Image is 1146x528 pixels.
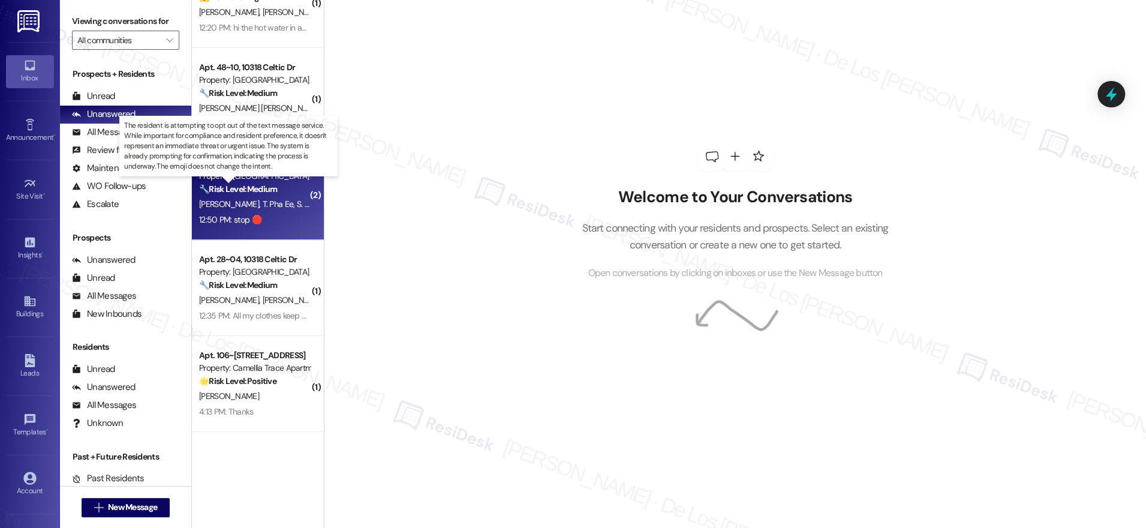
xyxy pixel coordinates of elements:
[6,55,54,88] a: Inbox
[6,350,54,383] a: Leads
[60,68,191,80] div: Prospects + Residents
[72,198,119,211] div: Escalate
[199,406,254,417] div: 4:13 PM: Thanks
[199,74,310,86] div: Property: [GEOGRAPHIC_DATA] Apartments
[72,254,136,266] div: Unanswered
[72,417,123,430] div: Unknown
[72,126,136,139] div: All Messages
[199,88,277,98] strong: 🔧 Risk Level: Medium
[17,10,42,32] img: ResiDesk Logo
[94,503,103,512] i: 
[72,363,115,376] div: Unread
[199,22,393,33] div: 12:20 PM: hi the hot water in apartment 701 dosent work
[72,272,115,284] div: Unread
[199,170,310,182] div: Property: [GEOGRAPHIC_DATA] Apartments
[199,295,263,305] span: [PERSON_NAME]
[60,232,191,244] div: Prospects
[199,7,263,17] span: [PERSON_NAME]
[72,399,136,412] div: All Messages
[72,308,142,320] div: New Inbounds
[46,426,48,434] span: •
[6,291,54,323] a: Buildings
[199,253,310,266] div: Apt. 28~04, 10318 Celtic Dr
[108,501,157,514] span: New Message
[72,180,146,193] div: WO Follow-ups
[41,249,43,257] span: •
[262,295,322,305] span: [PERSON_NAME]
[72,108,136,121] div: Unanswered
[262,199,296,209] span: T. Pha Ee
[199,280,277,290] strong: 🔧 Risk Level: Medium
[6,468,54,500] a: Account
[564,188,907,207] h2: Welcome to Your Conversations
[72,162,138,175] div: Maintenance
[6,232,54,265] a: Insights •
[82,498,170,517] button: New Message
[53,131,55,140] span: •
[199,362,310,374] div: Property: Camellia Trace Apartments
[199,349,310,362] div: Apt. 106~[STREET_ADDRESS]
[588,266,882,281] span: Open conversations by clicking on inboxes or use the New Message button
[199,376,276,386] strong: 🌟 Risk Level: Positive
[199,199,263,209] span: [PERSON_NAME]
[72,90,115,103] div: Unread
[6,173,54,206] a: Site Visit •
[72,290,136,302] div: All Messages
[124,121,333,172] p: The resident is attempting to opt out of the text message service. While important for compliance...
[199,391,259,401] span: [PERSON_NAME]
[6,409,54,442] a: Templates •
[60,341,191,353] div: Residents
[199,61,310,74] div: Apt. 48~10, 10318 Celtic Dr
[72,381,136,394] div: Unanswered
[564,220,907,254] p: Start connecting with your residents and prospects. Select an existing conversation or create a n...
[199,103,324,113] span: [PERSON_NAME] [PERSON_NAME]
[199,184,277,194] strong: 🔧 Risk Level: Medium
[262,7,322,17] span: [PERSON_NAME]
[166,35,173,45] i: 
[297,199,318,209] span: S. Pha
[199,310,552,321] div: 12:35 PM: All my clothes keep smelling like dogs is there anyway yall could doing anything about ...
[72,144,156,157] div: Review follow-ups
[72,12,179,31] label: Viewing conversations for
[77,31,160,50] input: All communities
[199,214,261,225] div: 12:50 PM: stop 🛑
[43,190,45,199] span: •
[60,451,191,463] div: Past + Future Residents
[199,266,310,278] div: Property: [GEOGRAPHIC_DATA] Apartments
[72,472,145,485] div: Past Residents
